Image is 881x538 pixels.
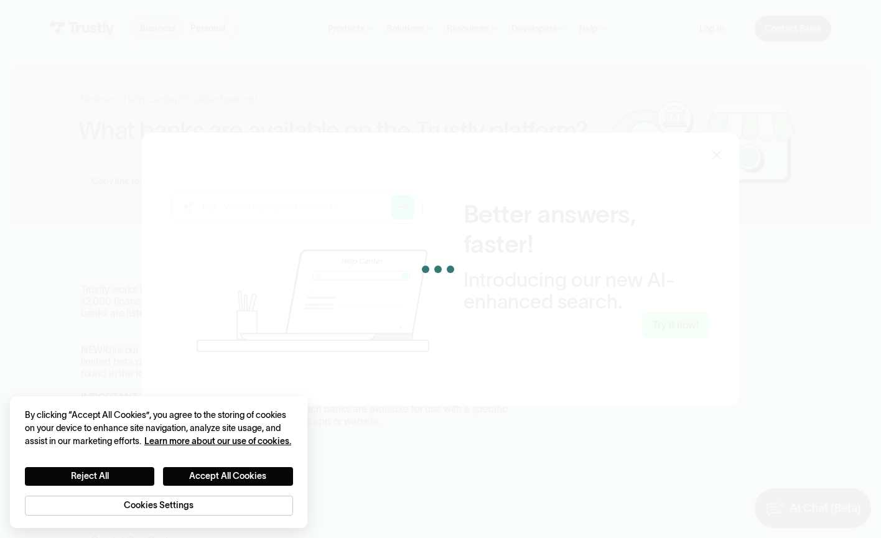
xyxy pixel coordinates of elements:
[10,396,308,528] div: Cookie banner
[25,467,154,486] button: Reject All
[25,409,293,448] div: By clicking “Accept All Cookies”, you agree to the storing of cookies on your device to enhance s...
[163,467,292,486] button: Accept All Cookies
[25,496,293,516] button: Cookies Settings
[144,436,291,446] a: More information about your privacy, opens in a new tab
[25,409,293,516] div: Privacy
